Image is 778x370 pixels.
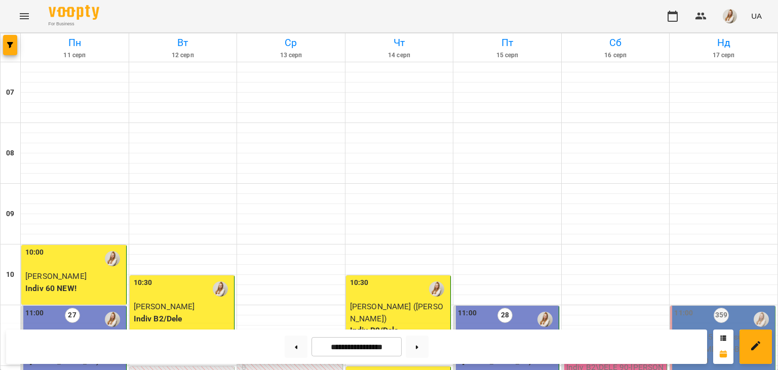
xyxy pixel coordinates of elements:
[6,269,14,280] h6: 10
[455,35,560,51] h6: Пт
[25,308,44,319] label: 11:00
[25,247,44,258] label: 10:00
[134,302,195,311] span: [PERSON_NAME]
[671,35,776,51] h6: Нд
[754,312,769,327] img: Адамович Вікторія
[347,51,452,60] h6: 14 серп
[65,308,80,323] label: 27
[350,302,443,323] span: [PERSON_NAME] ([PERSON_NAME])
[134,277,152,289] label: 10:30
[429,281,444,297] img: Адамович Вікторія
[131,51,236,60] h6: 12 серп
[747,7,766,25] button: UA
[6,148,14,159] h6: 08
[131,35,236,51] h6: Вт
[458,308,477,319] label: 11:00
[49,5,99,20] img: Voopty Logo
[455,51,560,60] h6: 15 серп
[350,277,369,289] label: 10:30
[105,251,120,266] img: Адамович Вікторія
[105,312,120,327] img: Адамович Вікторія
[563,35,668,51] h6: Сб
[12,4,36,28] button: Menu
[213,281,228,297] img: Адамович Вікторія
[6,209,14,220] h6: 09
[49,21,99,27] span: For Business
[723,9,737,23] img: db46d55e6fdf8c79d257263fe8ff9f52.jpeg
[751,11,762,21] span: UA
[497,308,513,323] label: 28
[537,312,553,327] img: Адамович Вікторія
[239,35,343,51] h6: Ср
[563,51,668,60] h6: 16 серп
[22,35,127,51] h6: Пн
[6,87,14,98] h6: 07
[347,35,452,51] h6: Чт
[25,282,124,295] p: Indiv 60 NEW!
[25,271,87,281] span: [PERSON_NAME]
[671,51,776,60] h6: 17 серп
[674,308,693,319] label: 11:00
[22,51,127,60] h6: 11 серп
[714,308,729,323] label: 359
[239,51,343,60] h6: 13 серп
[134,313,232,325] p: Indiv B2/Dele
